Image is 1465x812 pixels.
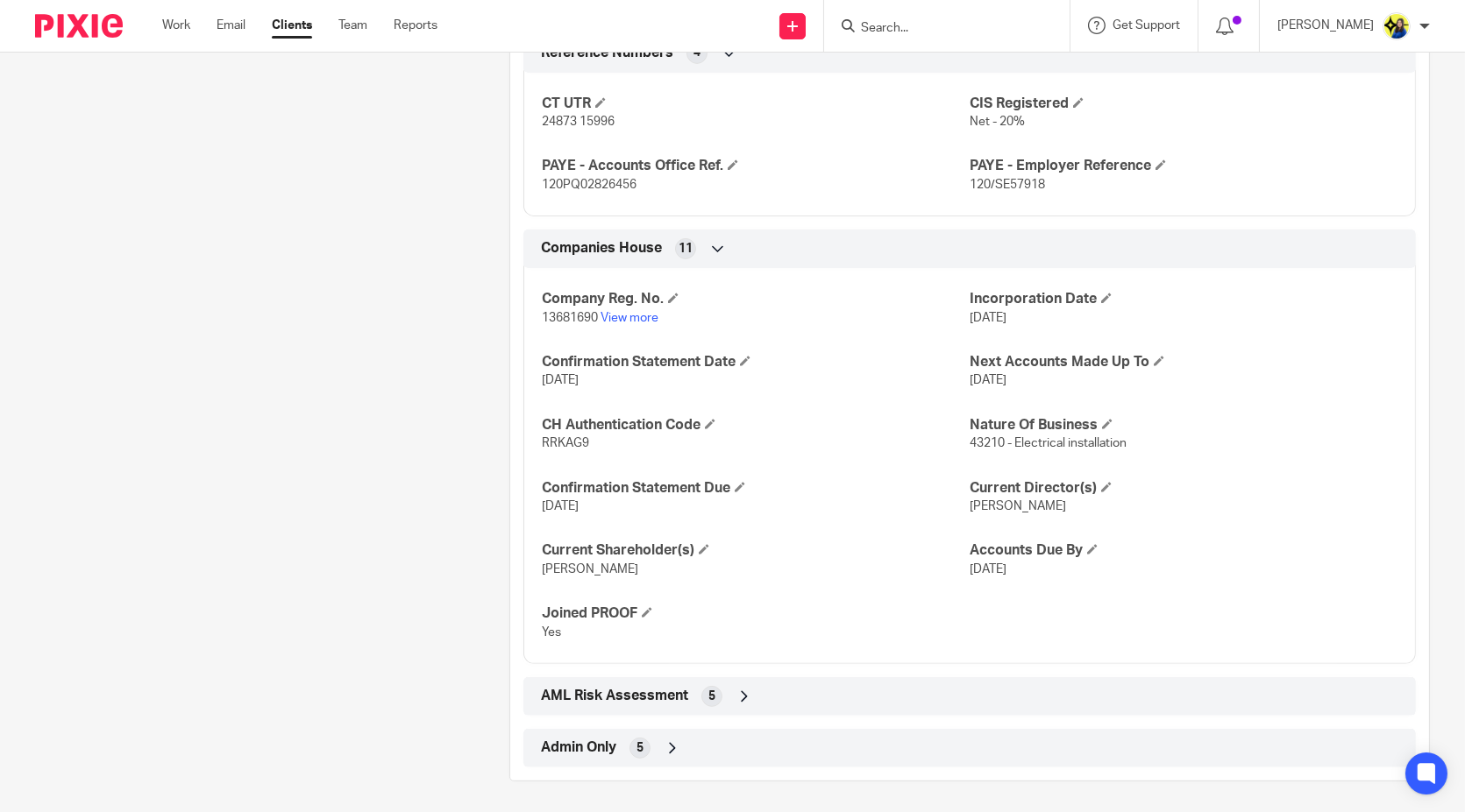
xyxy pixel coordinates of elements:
span: [PERSON_NAME] [970,500,1066,512]
h4: PAYE - Employer Reference [970,157,1397,175]
span: 24873 15996 [542,116,615,128]
a: View more [601,312,658,324]
span: Reference Numbers [541,44,673,62]
a: Work [162,17,190,34]
span: [DATE] [970,374,1006,386]
h4: CT UTR [542,95,970,113]
img: Pixie [35,14,123,38]
h4: Current Director(s) [970,479,1397,498]
h4: Joined PROOF [542,604,970,623]
span: Admin Only [541,738,616,757]
span: [DATE] [970,312,1006,324]
a: Clients [272,17,312,34]
h4: Company Reg. No. [542,290,970,308]
span: Get Support [1113,19,1180,32]
span: 5 [708,688,715,705]
span: [PERSON_NAME] [542,563,638,575]
span: Companies House [541,239,662,258]
span: 43210 - Electrical installation [970,437,1127,449]
a: Reports [394,17,437,34]
h4: Next Accounts Made Up To [970,353,1397,371]
span: AML Risk Assessment [541,687,688,705]
p: [PERSON_NAME] [1277,17,1374,34]
h4: CIS Registered [970,95,1397,113]
a: Email [217,17,245,34]
h4: Current Shareholder(s) [542,541,970,560]
span: [DATE] [542,500,579,512]
span: Net - 20% [970,116,1025,128]
img: Bobo-Starbridge%201.jpg [1383,12,1411,40]
h4: Confirmation Statement Due [542,479,970,498]
span: 5 [636,739,644,757]
span: Yes [542,626,561,639]
span: 120/SE57918 [970,179,1045,191]
a: Team [338,17,367,34]
span: 13681690 [542,312,598,324]
span: 120PQ02826456 [542,179,636,191]
span: 4 [693,44,700,61]
h4: CH Authentication Code [542,416,970,434]
span: 11 [679,240,693,258]
span: [DATE] [970,563,1006,575]
h4: Confirmation Statement Date [542,353,970,371]
span: RRKAG9 [542,437,589,449]
h4: Accounts Due By [970,541,1397,560]
h4: Incorporation Date [970,290,1397,308]
h4: Nature Of Business [970,416,1397,434]
h4: PAYE - Accounts Office Ref. [542,157,970,175]
span: [DATE] [542,374,579,386]
input: Search [859,21,1017,37]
